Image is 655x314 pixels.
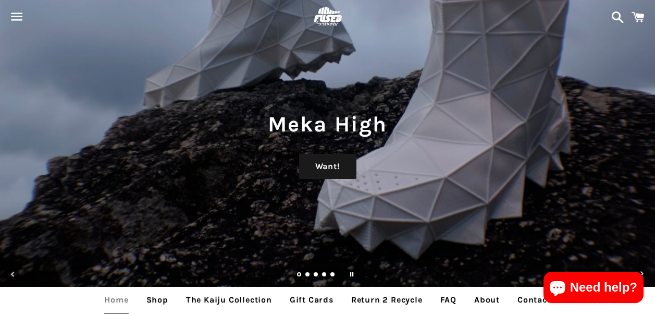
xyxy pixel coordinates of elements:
[178,287,280,313] a: The Kaiju Collection
[340,263,363,286] button: Pause slideshow
[466,287,508,313] a: About
[631,263,653,286] button: Next slide
[540,272,647,306] inbox-online-store-chat: Shopify online store chat
[139,287,176,313] a: Shop
[10,109,645,139] h1: Meka High
[299,154,356,179] a: Want!
[314,273,319,278] a: Load slide 3
[305,273,311,278] a: Load slide 2
[510,287,559,313] a: Contact
[432,287,464,313] a: FAQ
[282,287,341,313] a: Gift Cards
[322,273,327,278] a: Load slide 4
[330,273,336,278] a: Load slide 5
[96,287,136,313] a: Home
[297,273,302,278] a: Slide 1, current
[343,287,430,313] a: Return 2 Recycle
[2,263,24,286] button: Previous slide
